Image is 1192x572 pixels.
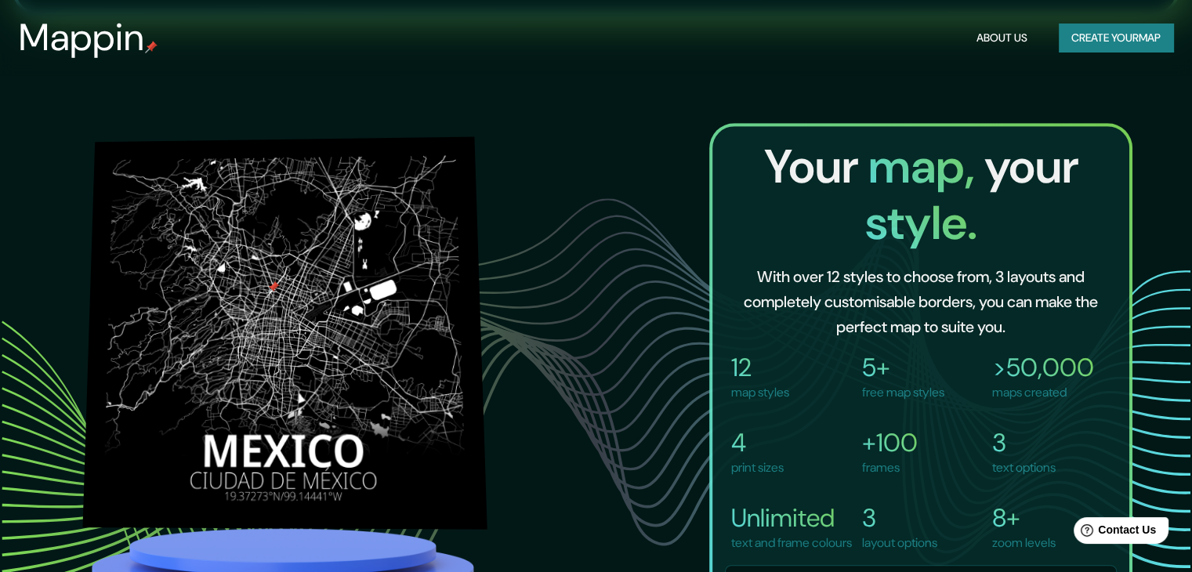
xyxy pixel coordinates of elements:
h2: Your your [725,139,1117,252]
span: style. [864,192,976,254]
button: Create yourmap [1059,24,1173,52]
h4: 8+ [992,502,1056,534]
h3: Mappin [19,16,145,60]
button: About Us [970,24,1034,52]
h4: >50,000 [992,352,1094,383]
h4: 4 [731,427,784,458]
img: mappin-pin [145,41,158,53]
p: text options [992,458,1056,477]
h4: 3 [862,502,937,534]
h4: +100 [862,427,918,458]
iframe: Help widget launcher [1053,511,1175,555]
h6: With over 12 styles to choose from, 3 layouts and completely customisable borders, you can make t... [737,264,1104,339]
p: frames [862,458,918,477]
span: map, [868,136,984,197]
h4: 5+ [862,352,944,383]
p: text and frame colours [731,534,852,552]
img: mexico-city.png [83,136,487,529]
p: maps created [992,383,1094,402]
p: zoom levels [992,534,1056,552]
h4: 12 [731,352,789,383]
p: layout options [862,534,937,552]
p: print sizes [731,458,784,477]
p: map styles [731,383,789,402]
h4: 3 [992,427,1056,458]
p: free map styles [862,383,944,402]
h4: Unlimited [731,502,852,534]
